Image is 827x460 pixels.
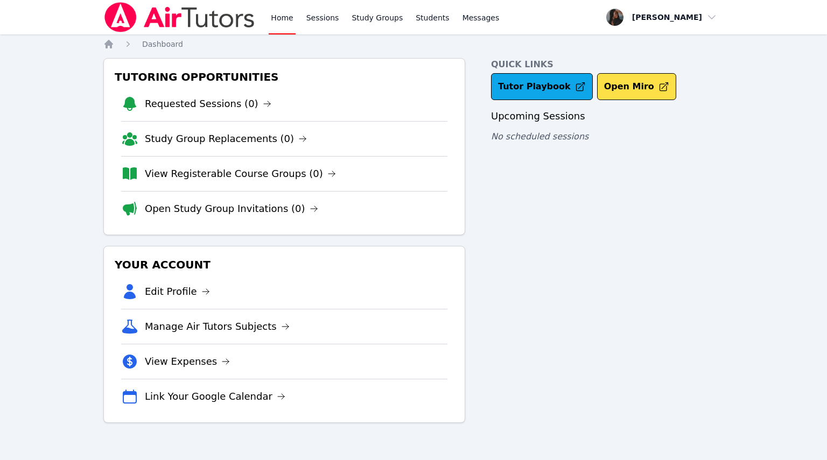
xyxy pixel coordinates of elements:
[113,67,456,87] h3: Tutoring Opportunities
[103,2,256,32] img: Air Tutors
[145,131,307,146] a: Study Group Replacements (0)
[145,284,210,299] a: Edit Profile
[145,166,336,181] a: View Registerable Course Groups (0)
[145,96,271,111] a: Requested Sessions (0)
[145,354,230,369] a: View Expenses
[491,58,724,71] h4: Quick Links
[145,319,290,334] a: Manage Air Tutors Subjects
[491,109,724,124] h3: Upcoming Sessions
[145,389,285,404] a: Link Your Google Calendar
[597,73,676,100] button: Open Miro
[491,73,593,100] a: Tutor Playbook
[462,12,500,23] span: Messages
[491,131,588,141] span: No scheduled sessions
[103,39,724,49] nav: Breadcrumb
[113,255,456,274] h3: Your Account
[142,39,183,49] a: Dashboard
[142,40,183,48] span: Dashboard
[145,201,318,216] a: Open Study Group Invitations (0)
